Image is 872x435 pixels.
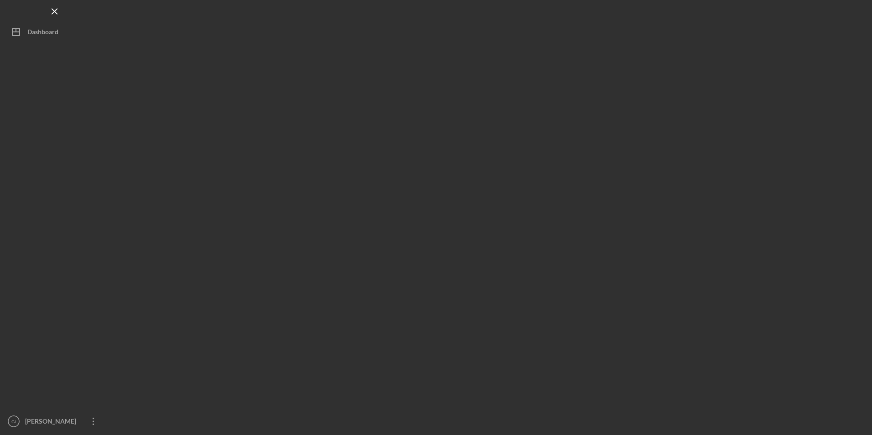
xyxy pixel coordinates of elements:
[23,412,82,433] div: [PERSON_NAME]
[5,23,105,41] button: Dashboard
[27,23,58,43] div: Dashboard
[11,419,16,424] text: GI
[5,412,105,430] button: GI[PERSON_NAME]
